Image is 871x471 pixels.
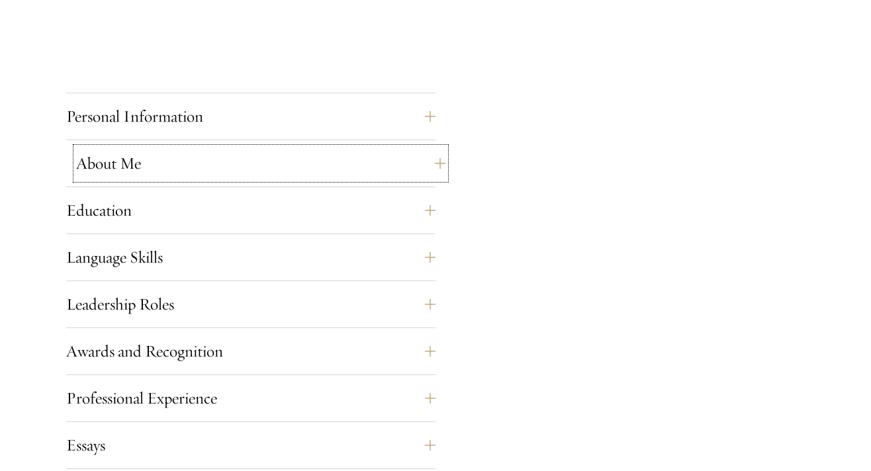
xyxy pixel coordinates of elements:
button: Professional Experience [66,382,435,414]
button: Leadership Roles [66,288,435,320]
button: Language Skills [66,241,435,273]
button: About Me [76,148,445,179]
button: Essays [66,429,435,461]
button: Personal Information [66,101,435,132]
button: Awards and Recognition [66,335,435,367]
button: Education [66,194,435,226]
